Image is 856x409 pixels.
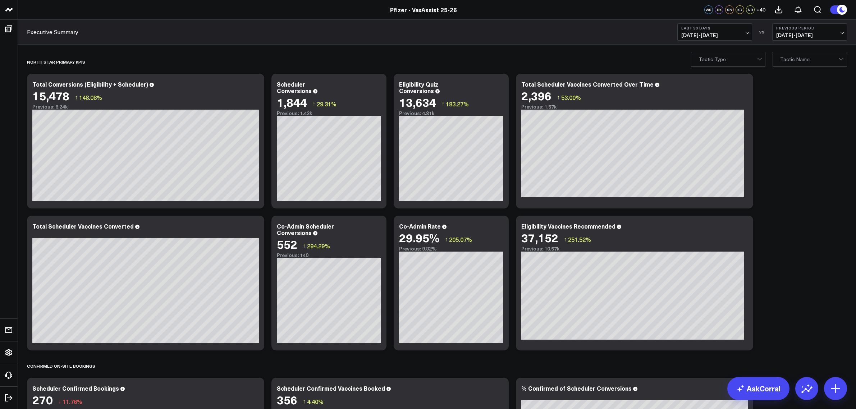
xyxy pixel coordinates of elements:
span: 251.52% [568,235,591,243]
span: ↑ [441,99,444,109]
span: ↑ [564,235,567,244]
div: 1,844 [277,96,307,109]
div: 13,634 [399,96,436,109]
div: Co-Admin Scheduler Conversions [277,222,334,236]
span: ↑ [303,397,306,406]
div: 15,478 [32,89,69,102]
div: Previous: 4.81k [399,110,503,116]
div: Eligibility Vaccines Recommended [521,222,615,230]
button: +40 [756,5,765,14]
span: 29.31% [317,100,337,108]
div: Previous: 6.24k [32,104,259,110]
span: 148.08% [79,93,102,101]
a: AskCorral [727,377,789,400]
span: [DATE] - [DATE] [681,32,748,38]
button: Previous Period[DATE]-[DATE] [772,23,847,41]
div: VS [756,30,769,34]
span: 4.40% [307,397,324,405]
div: Confirmed On-Site Bookings [27,358,95,374]
span: ↑ [445,235,448,244]
div: 37,152 [521,231,558,244]
a: Pfizer - VaxAssist 25-26 [390,6,457,14]
div: North Star Primary KPIs [27,54,85,70]
div: Previous: 140 [277,252,381,258]
span: 183.27% [446,100,469,108]
div: Previous: 1.43k [277,110,381,116]
div: Eligibility Quiz Conversions [399,80,438,95]
span: [DATE] - [DATE] [776,32,843,38]
div: Total Scheduler Vaccines Converted [32,222,134,230]
b: Last 30 Days [681,26,748,30]
span: 205.07% [449,235,472,243]
div: HK [715,5,723,14]
div: Total Conversions (Eligibility + Scheduler) [32,80,148,88]
a: Executive Summary [27,28,78,36]
div: SN [725,5,734,14]
div: Previous: 10.57k [521,246,748,252]
div: 270 [32,393,53,406]
span: ↑ [75,93,78,102]
span: 53.00% [561,93,581,101]
div: % Confirmed of Scheduler Conversions [521,384,632,392]
div: Previous: 1.57k [521,104,748,110]
div: KD [736,5,744,14]
span: + 40 [756,7,765,12]
span: ↓ [58,397,61,406]
span: ↑ [312,99,315,109]
span: ↑ [557,93,560,102]
div: Previous: 9.82% [399,246,503,252]
div: 552 [277,238,297,251]
b: Previous Period [776,26,843,30]
span: ↑ [303,241,306,251]
button: Last 30 Days[DATE]-[DATE] [677,23,752,41]
div: 356 [277,393,297,406]
span: 11.76% [63,397,82,405]
div: NR [746,5,755,14]
div: Scheduler Confirmed Vaccines Booked [277,384,385,392]
div: WS [704,5,713,14]
span: 294.29% [307,242,330,250]
div: Total Scheduler Vaccines Converted Over Time [521,80,654,88]
div: Scheduler Conversions [277,80,312,95]
div: 2,396 [521,89,551,102]
div: Co-Admin Rate [399,222,441,230]
div: 29.95% [399,231,439,244]
div: Scheduler Confirmed Bookings [32,384,119,392]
